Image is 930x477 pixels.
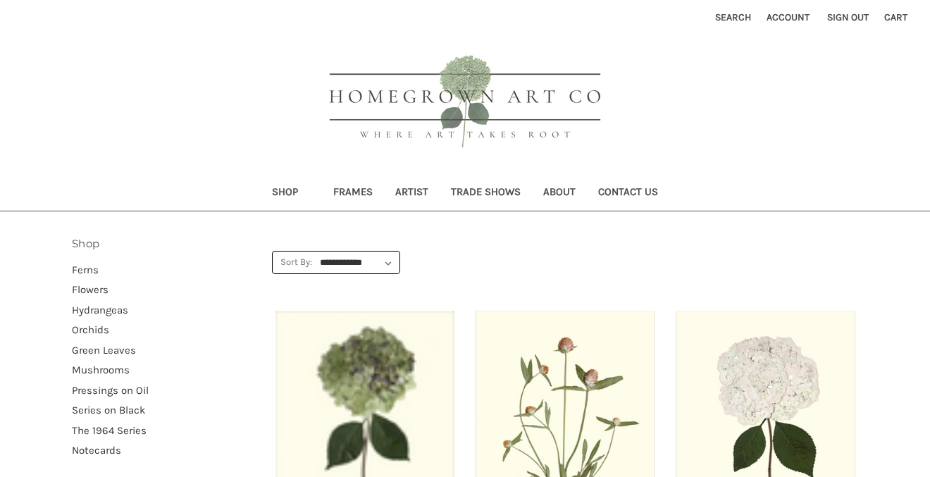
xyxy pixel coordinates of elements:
[72,421,257,441] a: The 1964 Series
[306,39,624,166] img: HOMEGROWN ART CO
[884,11,907,23] span: Cart
[72,440,257,461] a: Notecards
[261,176,323,211] a: Shop
[587,176,669,211] a: Contact Us
[72,300,257,321] a: Hydrangeas
[384,176,440,211] a: Artist
[72,260,257,280] a: Ferns
[72,340,257,361] a: Green Leaves
[72,400,257,421] a: Series on Black
[72,380,257,401] a: Pressings on Oil
[322,176,384,211] a: Frames
[532,176,587,211] a: About
[273,252,312,273] label: Sort By:
[72,320,257,340] a: Orchids
[72,360,257,380] a: Mushrooms
[72,280,257,300] a: Flowers
[440,176,532,211] a: Trade Shows
[72,236,257,252] h2: Shop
